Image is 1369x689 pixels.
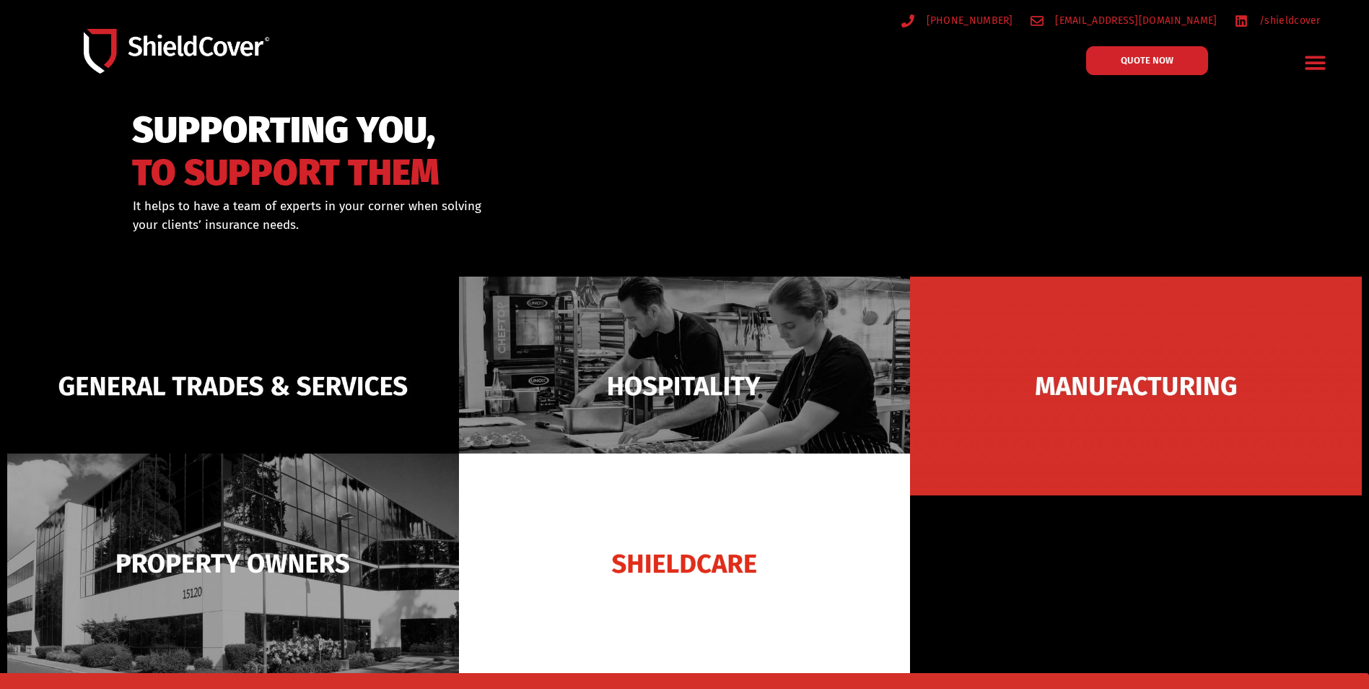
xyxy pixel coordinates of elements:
[901,12,1013,30] a: [PHONE_NUMBER]
[133,197,758,234] div: It helps to have a team of experts in your corner when solving
[1298,45,1332,79] div: Menu Toggle
[1256,12,1321,30] span: /shieldcover
[1031,12,1217,30] a: [EMAIL_ADDRESS][DOMAIN_NAME]
[1086,46,1208,75] a: QUOTE NOW
[923,12,1013,30] span: [PHONE_NUMBER]
[1051,12,1217,30] span: [EMAIL_ADDRESS][DOMAIN_NAME]
[133,216,758,235] p: your clients’ insurance needs.
[1121,56,1173,65] span: QUOTE NOW
[1235,12,1321,30] a: /shieldcover
[84,29,269,74] img: Shield-Cover-Underwriting-Australia-logo-full
[132,116,439,145] span: SUPPORTING YOU,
